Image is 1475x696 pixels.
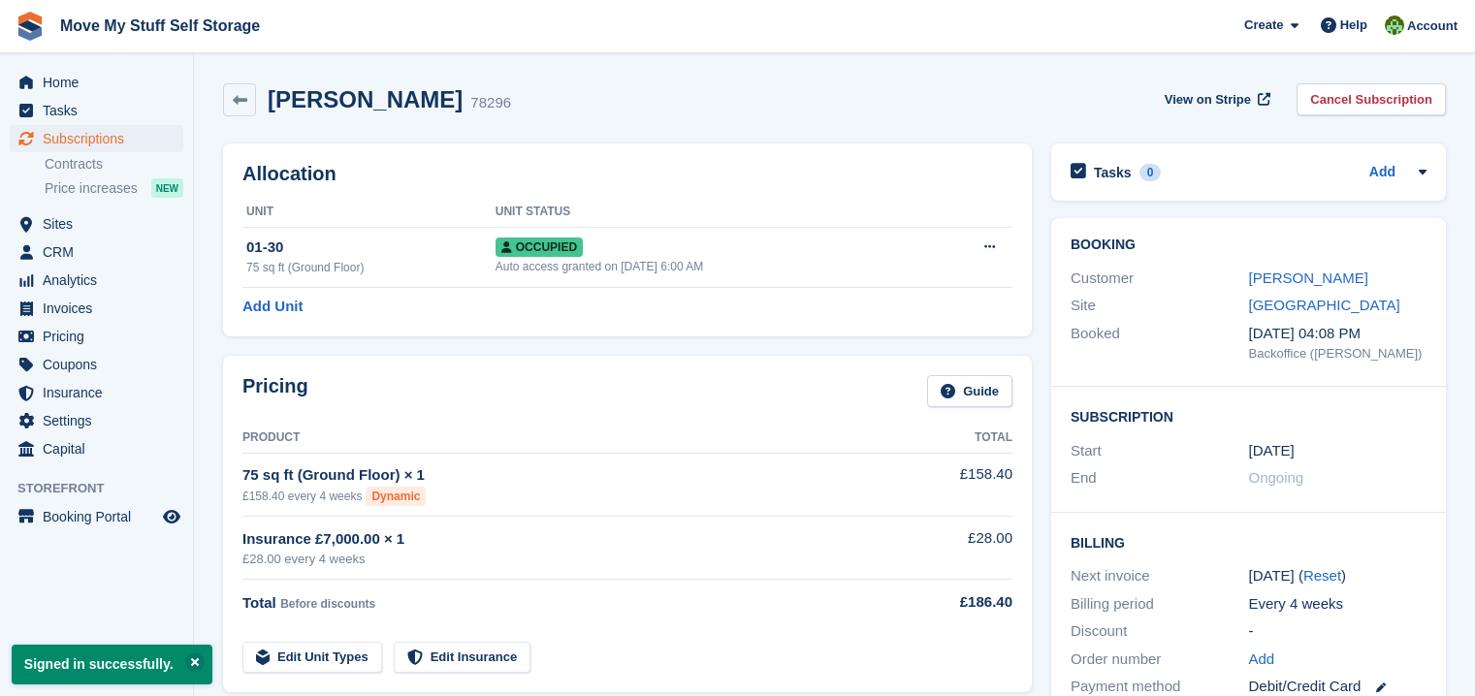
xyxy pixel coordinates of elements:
[17,479,193,498] span: Storefront
[1071,620,1249,643] div: Discount
[1071,295,1249,317] div: Site
[43,69,159,96] span: Home
[242,375,308,407] h2: Pricing
[1071,406,1427,426] h2: Subscription
[43,379,159,406] span: Insurance
[242,423,893,454] th: Product
[1249,344,1427,364] div: Backoffice ([PERSON_NAME])
[242,550,893,569] div: £28.00 every 4 weeks
[43,210,159,237] span: Sites
[1139,164,1162,181] div: 0
[1297,83,1446,115] a: Cancel Subscription
[470,92,511,114] div: 78296
[1244,16,1283,35] span: Create
[927,375,1012,407] a: Guide
[1071,323,1249,364] div: Booked
[1071,237,1427,253] h2: Booking
[1165,90,1251,110] span: View on Stripe
[1340,16,1367,35] span: Help
[1369,162,1395,184] a: Add
[10,295,183,322] a: menu
[496,197,928,228] th: Unit Status
[1071,565,1249,587] div: Next invoice
[893,423,1012,454] th: Total
[1094,164,1132,181] h2: Tasks
[10,69,183,96] a: menu
[43,238,159,266] span: CRM
[1249,565,1427,587] div: [DATE] ( )
[496,258,928,275] div: Auto access granted on [DATE] 6:00 AM
[242,642,382,674] a: Edit Unit Types
[1249,297,1400,313] a: [GEOGRAPHIC_DATA]
[43,435,159,462] span: Capital
[1071,593,1249,616] div: Billing period
[1249,593,1427,616] div: Every 4 weeks
[366,487,426,506] div: Dynamic
[10,503,183,530] a: menu
[1157,83,1274,115] a: View on Stripe
[268,86,463,112] h2: [PERSON_NAME]
[10,407,183,434] a: menu
[242,197,496,228] th: Unit
[496,237,583,257] span: Occupied
[43,267,159,294] span: Analytics
[10,267,183,294] a: menu
[1249,323,1427,345] div: [DATE] 04:08 PM
[1071,440,1249,462] div: Start
[242,487,893,506] div: £158.40 every 4 weeks
[893,517,1012,580] td: £28.00
[45,155,183,174] a: Contracts
[10,351,183,378] a: menu
[10,435,183,462] a: menu
[1249,440,1295,462] time: 2025-04-05 00:00:00 UTC
[242,464,893,487] div: 75 sq ft (Ground Floor) × 1
[43,407,159,434] span: Settings
[12,645,212,684] p: Signed in successfully.
[893,591,1012,614] div: £186.40
[151,178,183,198] div: NEW
[1249,649,1275,671] a: Add
[43,351,159,378] span: Coupons
[242,528,893,551] div: Insurance £7,000.00 × 1
[45,177,183,199] a: Price increases NEW
[160,505,183,528] a: Preview store
[10,210,183,237] a: menu
[1303,567,1341,584] a: Reset
[242,163,1012,185] h2: Allocation
[43,97,159,124] span: Tasks
[1249,620,1427,643] div: -
[10,238,183,266] a: menu
[10,125,183,152] a: menu
[10,97,183,124] a: menu
[1071,532,1427,552] h2: Billing
[1249,269,1368,286] a: [PERSON_NAME]
[394,642,531,674] a: Edit Insurance
[1385,16,1404,35] img: Joel Booth
[280,597,375,611] span: Before discounts
[1407,16,1458,36] span: Account
[893,453,1012,516] td: £158.40
[1071,649,1249,671] div: Order number
[43,323,159,350] span: Pricing
[10,323,183,350] a: menu
[242,296,303,318] a: Add Unit
[43,295,159,322] span: Invoices
[10,379,183,406] a: menu
[1071,467,1249,490] div: End
[45,179,138,198] span: Price increases
[16,12,45,41] img: stora-icon-8386f47178a22dfd0bd8f6a31ec36ba5ce8667c1dd55bd0f319d3a0aa187defe.svg
[43,503,159,530] span: Booking Portal
[1071,268,1249,290] div: Customer
[43,125,159,152] span: Subscriptions
[242,594,276,611] span: Total
[246,237,496,259] div: 01-30
[246,259,496,276] div: 75 sq ft (Ground Floor)
[1249,469,1304,486] span: Ongoing
[52,10,268,42] a: Move My Stuff Self Storage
